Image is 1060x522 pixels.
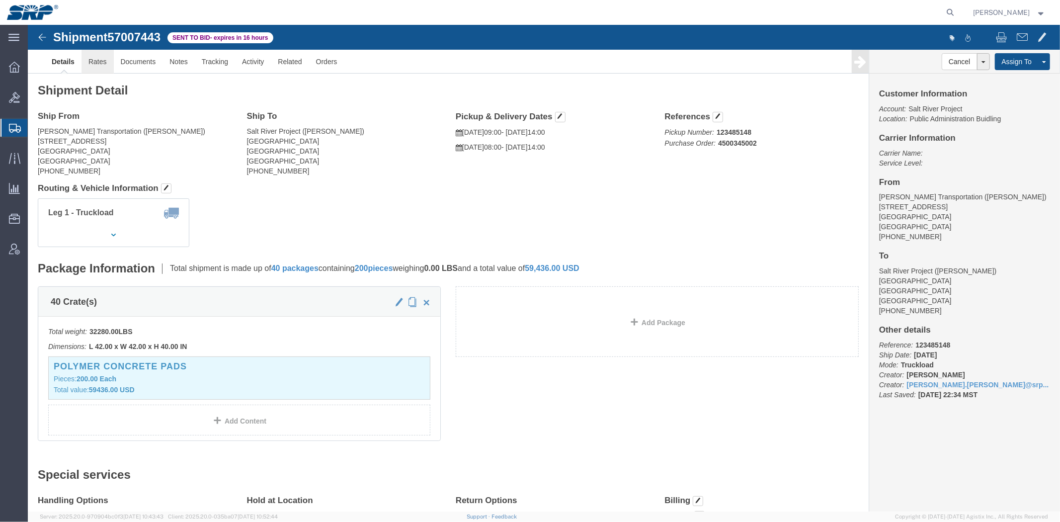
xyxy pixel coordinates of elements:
[238,514,278,520] span: [DATE] 10:52:44
[974,7,1030,18] span: Marissa Camacho
[973,6,1047,18] button: [PERSON_NAME]
[168,514,278,520] span: Client: 2025.20.0-035ba07
[7,5,58,20] img: logo
[467,514,491,520] a: Support
[123,514,163,520] span: [DATE] 10:43:43
[895,513,1048,521] span: Copyright © [DATE]-[DATE] Agistix Inc., All Rights Reserved
[40,514,163,520] span: Server: 2025.20.0-970904bc0f3
[491,514,517,520] a: Feedback
[28,25,1060,512] iframe: FS Legacy Container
